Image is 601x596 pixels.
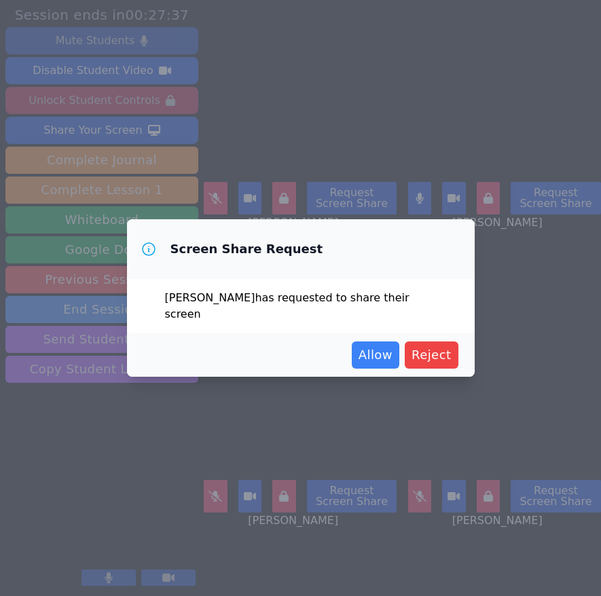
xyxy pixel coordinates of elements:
div: [PERSON_NAME] has requested to share their screen [127,279,475,333]
h3: Screen Share Request [170,241,323,257]
span: Allow [359,346,393,365]
button: Reject [405,341,458,369]
button: Allow [352,341,399,369]
span: Reject [412,346,452,365]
